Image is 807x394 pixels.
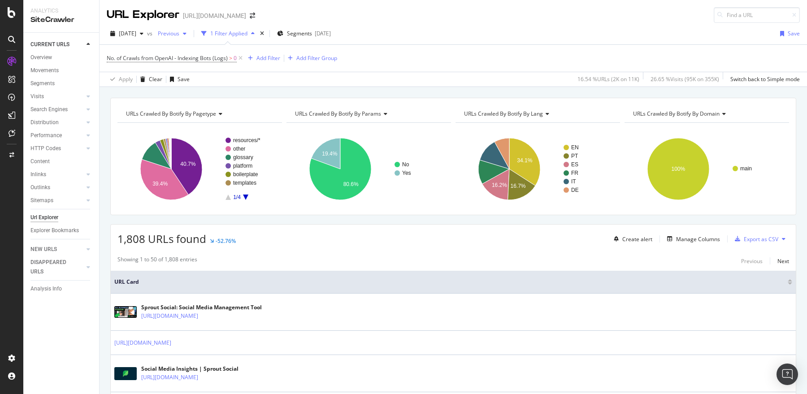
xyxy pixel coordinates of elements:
[178,75,190,83] div: Save
[198,26,258,41] button: 1 Filter Applied
[30,284,62,294] div: Analysis Info
[233,180,256,186] text: templates
[30,15,92,25] div: SiteCrawler
[229,54,232,62] span: >
[777,255,789,266] button: Next
[180,161,195,167] text: 40.7%
[30,196,84,205] a: Sitemaps
[492,182,507,188] text: 16.2%
[256,54,280,62] div: Add Filter
[152,181,168,187] text: 39.4%
[30,144,61,153] div: HTTP Codes
[30,245,57,254] div: NEW URLS
[777,26,800,41] button: Save
[788,30,800,37] div: Save
[114,306,137,318] img: main image
[571,153,578,159] text: PT
[30,66,93,75] a: Movements
[633,110,720,117] span: URLs Crawled By Botify By domain
[731,232,778,246] button: Export as CSV
[577,75,639,83] div: 16.54 % URLs ( 2K on 11K )
[30,131,84,140] a: Performance
[141,312,198,320] a: [URL][DOMAIN_NAME]
[730,75,800,83] div: Switch back to Simple mode
[30,170,84,179] a: Inlinks
[30,79,55,88] div: Segments
[30,7,92,15] div: Analytics
[273,26,334,41] button: Segments[DATE]
[141,303,262,312] div: Sprout Social: Social Media Management Tool
[402,161,409,168] text: No
[30,40,69,49] div: CURRENT URLS
[296,54,337,62] div: Add Filter Group
[30,183,84,192] a: Outlinks
[216,237,236,245] div: -52.76%
[672,166,686,172] text: 100%
[30,226,93,235] a: Explorer Bookmarks
[114,278,785,286] span: URL Card
[233,137,260,143] text: resources/*
[744,235,778,243] div: Export as CSV
[141,373,198,382] a: [URL][DOMAIN_NAME]
[154,30,179,37] span: Previous
[464,110,543,117] span: URLs Crawled By Botify By lang
[777,257,789,265] div: Next
[117,255,197,266] div: Showing 1 to 50 of 1,808 entries
[631,107,781,121] h4: URLs Crawled By Botify By domain
[154,26,190,41] button: Previous
[258,29,266,38] div: times
[30,53,93,62] a: Overview
[286,130,451,208] div: A chart.
[30,226,79,235] div: Explorer Bookmarks
[777,364,798,385] div: Open Intercom Messenger
[30,118,84,127] a: Distribution
[30,284,93,294] a: Analysis Info
[284,53,337,64] button: Add Filter Group
[183,11,246,20] div: [URL][DOMAIN_NAME]
[30,118,59,127] div: Distribution
[107,26,147,41] button: [DATE]
[233,163,252,169] text: platform
[651,75,719,83] div: 26.65 % Visits ( 95K on 355K )
[343,181,359,187] text: 80.6%
[517,157,532,164] text: 34.1%
[456,130,620,208] svg: A chart.
[714,7,800,23] input: Find a URL
[287,30,312,37] span: Segments
[30,196,53,205] div: Sitemaps
[30,213,93,222] a: Url Explorer
[250,13,255,19] div: arrow-right-arrow-left
[30,66,59,75] div: Movements
[622,235,652,243] div: Create alert
[625,130,789,208] svg: A chart.
[30,105,84,114] a: Search Engines
[141,365,239,373] div: Social Media Insights | Sprout Social
[295,110,381,117] span: URLs Crawled By Botify By params
[30,105,68,114] div: Search Engines
[137,72,162,87] button: Clear
[114,338,171,347] a: [URL][DOMAIN_NAME]
[30,131,62,140] div: Performance
[107,7,179,22] div: URL Explorer
[117,130,282,208] svg: A chart.
[30,92,44,101] div: Visits
[293,107,443,121] h4: URLs Crawled By Botify By params
[571,144,579,151] text: EN
[510,183,525,189] text: 16.7%
[107,54,228,62] span: No. of Crawls from OpenAI - Indexing Bots (Logs)
[740,165,752,172] text: main
[30,258,84,277] a: DISAPPEARED URLS
[119,75,133,83] div: Apply
[30,40,84,49] a: CURRENT URLS
[571,170,578,176] text: FR
[244,53,280,64] button: Add Filter
[571,187,579,193] text: DE
[149,75,162,83] div: Clear
[124,107,274,121] h4: URLs Crawled By Botify By pagetype
[30,144,84,153] a: HTTP Codes
[30,183,50,192] div: Outlinks
[233,194,241,200] text: 1/4
[234,52,237,65] span: 0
